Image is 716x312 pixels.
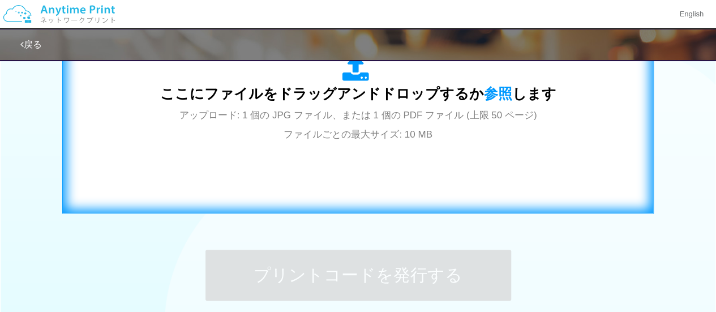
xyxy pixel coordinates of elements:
button: プリントコードを発行する [205,250,511,301]
span: ここにファイルをドラッグアンドドロップするか します [160,86,556,101]
a: 戻る [20,40,42,49]
span: アップロード: 1 個の JPG ファイル、または 1 個の PDF ファイル (上限 50 ページ) ファイルごとの最大サイズ: 10 MB [179,110,537,140]
span: 参照 [484,86,512,101]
